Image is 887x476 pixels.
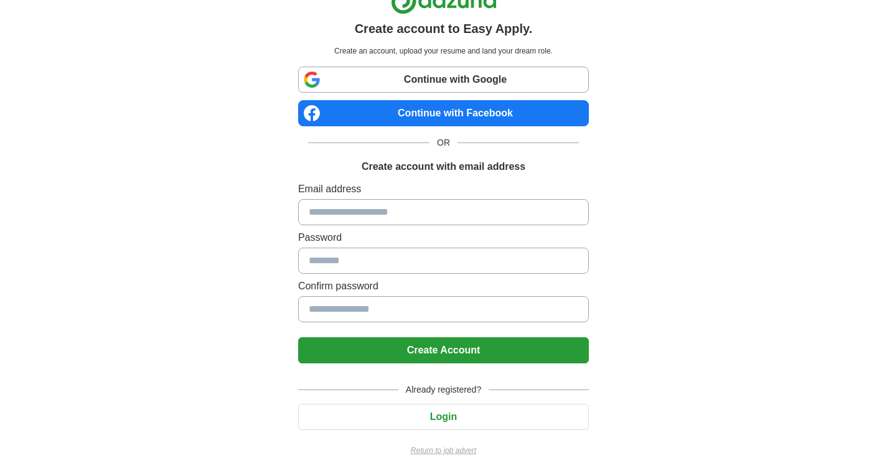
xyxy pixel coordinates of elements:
h1: Create account with email address [362,159,525,174]
span: OR [429,136,458,149]
p: Create an account, upload your resume and land your dream role. [301,45,586,57]
h1: Create account to Easy Apply. [355,19,533,38]
span: Already registered? [398,383,489,396]
button: Create Account [298,337,589,363]
a: Continue with Facebook [298,100,589,126]
button: Login [298,404,589,430]
label: Password [298,230,589,245]
label: Email address [298,182,589,197]
label: Confirm password [298,279,589,294]
a: Continue with Google [298,67,589,93]
a: Login [298,411,589,422]
a: Return to job advert [298,445,589,456]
